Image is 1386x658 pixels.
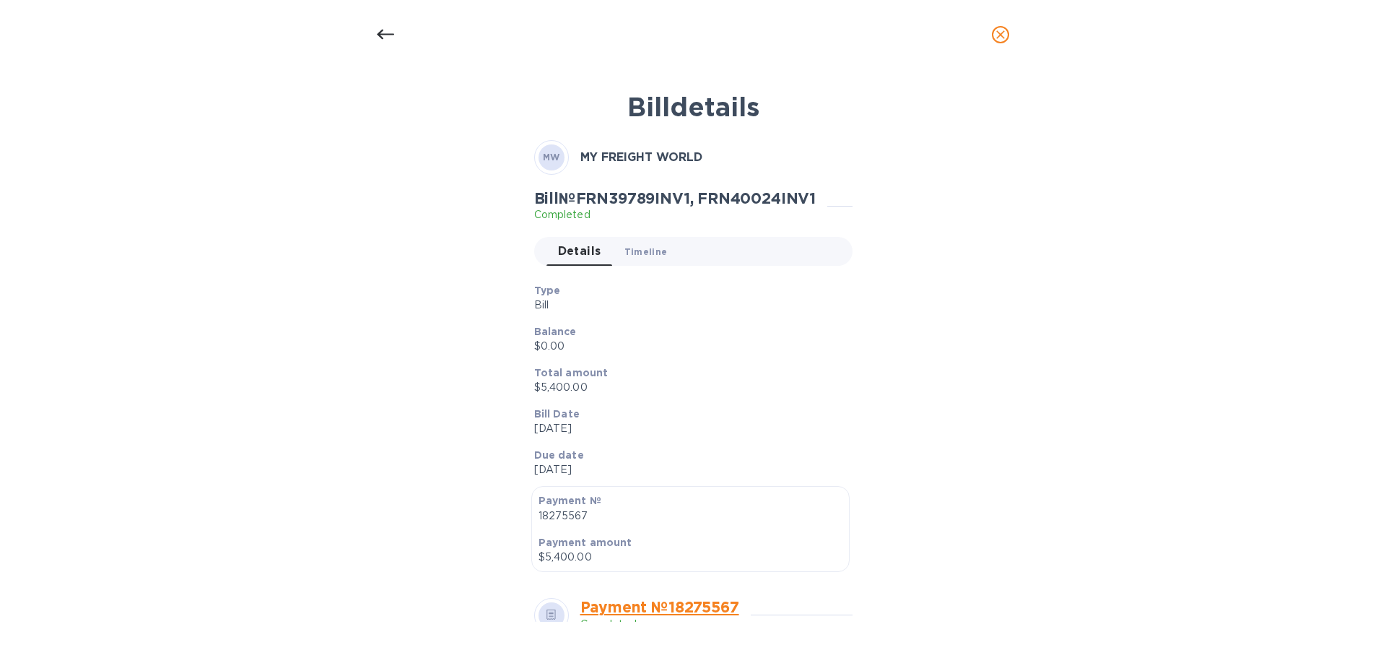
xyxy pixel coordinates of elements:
[539,537,632,548] b: Payment amount
[534,408,580,420] b: Bill Date
[534,449,584,461] b: Due date
[580,150,702,164] b: MY FREIGHT WORLD
[534,462,841,477] p: [DATE]
[534,326,577,337] b: Balance
[543,152,560,163] b: MW
[627,91,759,123] b: Bill details
[539,508,842,524] p: 18275567
[580,598,739,616] a: Payment № 18275567
[539,495,601,506] b: Payment №
[624,244,668,259] span: Timeline
[534,380,841,395] p: $5,400.00
[539,550,842,565] p: $5,400.00
[580,617,739,632] p: Completed
[534,367,609,378] b: Total amount
[534,298,841,313] p: Bill
[534,339,841,354] p: $0.00
[534,285,561,296] b: Type
[534,207,816,222] p: Completed
[983,17,1018,52] button: close
[534,189,816,207] h2: Bill № FRN39789INV1, FRN40024INV1
[558,241,601,261] span: Details
[534,421,841,436] p: [DATE]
